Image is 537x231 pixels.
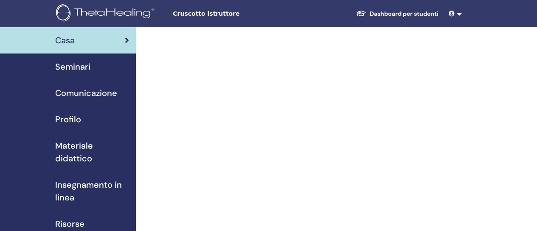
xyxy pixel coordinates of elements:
span: Profilo [55,113,81,126]
span: Risorse [55,217,84,230]
span: Materiale didattico [55,139,129,165]
span: Casa [55,34,75,47]
a: Dashboard per studenti [349,6,445,22]
span: Cruscotto istruttore [173,9,300,18]
img: logo.png [56,4,157,23]
span: Comunicazione [55,87,117,99]
img: graduation-cap-white.svg [356,10,366,17]
span: Seminari [55,60,90,73]
span: Insegnamento in linea [55,178,129,204]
